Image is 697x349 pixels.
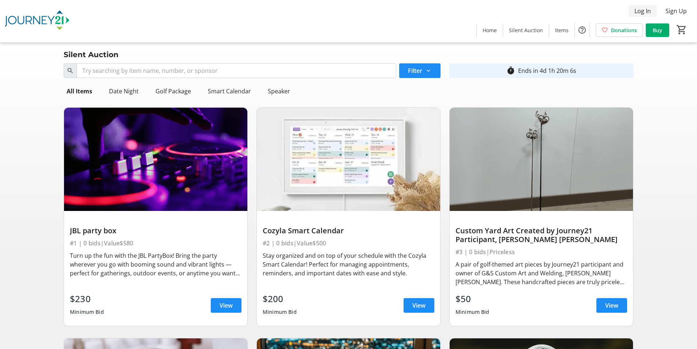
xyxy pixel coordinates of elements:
a: View [211,298,241,313]
div: $230 [70,292,104,305]
div: Custom Yard Art Created by Journey21 Participant, [PERSON_NAME] [PERSON_NAME] [456,226,627,244]
div: Smart Calendar [205,84,254,99]
div: All Items [64,84,95,99]
a: Silent Auction [503,23,549,37]
div: Minimum Bid [456,305,490,319]
div: Date Night [106,84,142,99]
div: $200 [263,292,297,305]
div: Minimum Bid [263,305,297,319]
a: Donations [596,23,643,37]
span: View [605,301,618,310]
button: Sign Up [660,5,693,17]
span: Silent Auction [509,26,543,34]
a: Buy [646,23,669,37]
div: #3 | 0 bids | Priceless [456,247,627,257]
div: Ends in 4d 1h 20m 6s [518,66,576,75]
div: $50 [456,292,490,305]
button: Filter [399,63,441,78]
button: Log In [629,5,657,17]
span: Sign Up [666,7,687,15]
div: #1 | 0 bids | Value $580 [70,238,241,248]
span: Log In [634,7,651,15]
div: Turn up the fun with the JBL PartyBox! Bring the party wherever you go with booming sound and vib... [70,251,241,278]
div: A pair of golf-themed art pieces by Journey21 participant and owner of G&S Custom Art and Welding... [456,260,627,286]
button: Help [575,23,589,37]
div: Speaker [265,84,293,99]
img: Journey21's Logo [4,3,70,40]
span: View [412,301,426,310]
div: JBL party box [70,226,241,235]
button: Cart [675,23,688,36]
span: Filter [408,66,422,75]
div: Minimum Bid [70,305,104,319]
a: View [404,298,434,313]
mat-icon: timer_outline [506,66,515,75]
img: Cozyla Smart Calendar [257,108,440,211]
a: View [596,298,627,313]
a: Items [549,23,574,37]
span: Items [555,26,569,34]
div: Stay organized and on top of your schedule with the Cozyla Smart Calendar! Perfect for managing a... [263,251,434,278]
div: #2 | 0 bids | Value $500 [263,238,434,248]
div: Silent Auction [59,49,123,60]
img: Custom Yard Art Created by Journey21 Participant, Griffin McCarley [450,108,633,211]
div: Golf Package [153,84,194,99]
span: View [220,301,233,310]
img: JBL party box [64,108,247,211]
a: Home [477,23,503,37]
div: Cozyla Smart Calendar [263,226,434,235]
span: Buy [653,26,662,34]
span: Donations [611,26,637,34]
span: Home [483,26,497,34]
input: Try searching by item name, number, or sponsor [76,63,396,78]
